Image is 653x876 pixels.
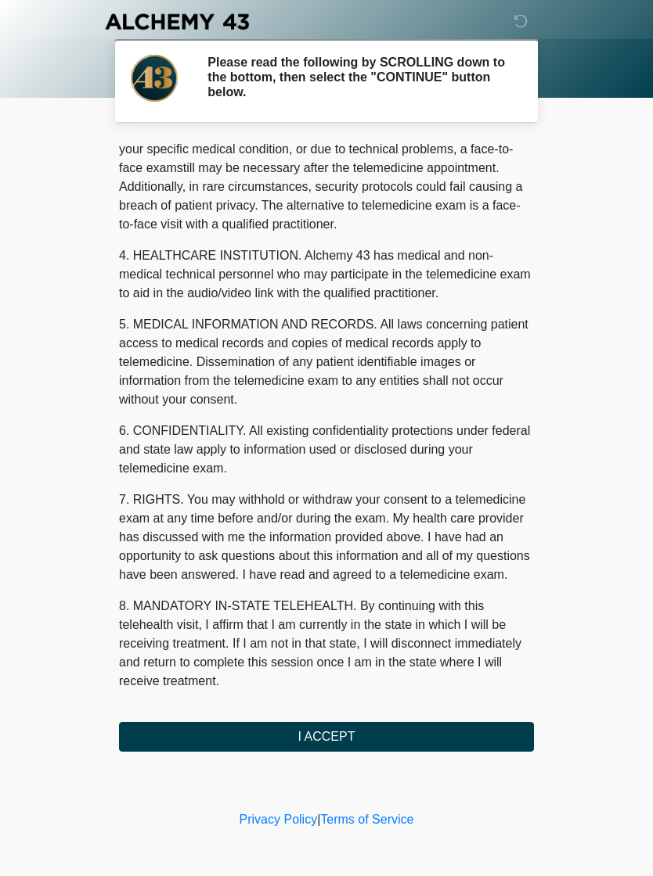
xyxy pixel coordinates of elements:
p: 4. HEALTHCARE INSTITUTION. Alchemy 43 has medical and non-medical technical personnel who may par... [119,246,534,303]
h2: Please read the following by SCROLLING down to the bottom, then select the "CONTINUE" button below. [207,55,510,100]
img: Agent Avatar [131,55,178,102]
p: 6. CONFIDENTIALITY. All existing confidentiality protections under federal and state law apply to... [119,422,534,478]
p: 3. RISKS, BENEFITS AND ALTERNATIVES. The benefits of telemedicine include having access to medica... [119,65,534,234]
a: | [317,813,320,826]
p: 8. MANDATORY IN-STATE TELEHEALTH. By continuing with this telehealth visit, I affirm that I am cu... [119,597,534,691]
p: 7. RIGHTS. You may withhold or withdraw your consent to a telemedicine exam at any time before an... [119,490,534,584]
img: Alchemy 43 Logo [103,12,251,31]
a: Terms of Service [320,813,413,826]
a: Privacy Policy [240,813,318,826]
button: I ACCEPT [119,722,534,752]
p: 5. MEDICAL INFORMATION AND RECORDS. All laws concerning patient access to medical records and cop... [119,315,534,409]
